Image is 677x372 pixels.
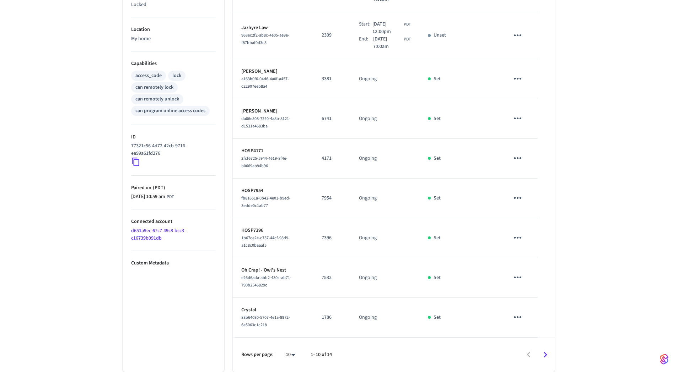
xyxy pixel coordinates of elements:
[372,21,402,35] span: [DATE] 12:00pm
[241,108,305,115] p: [PERSON_NAME]
[322,234,342,242] p: 7396
[404,36,411,43] span: PDT
[131,259,216,267] p: Custom Metadata
[241,351,274,359] p: Rows per page:
[373,35,402,50] span: [DATE] 7:00am
[311,351,332,359] p: 1–10 of 14
[404,21,411,28] span: PDT
[135,107,205,115] div: can program online access codes
[322,195,342,202] p: 7954
[434,195,441,202] p: Set
[241,147,305,155] p: HOSP4171
[350,139,420,179] td: Ongoing
[322,75,342,83] p: 3381
[131,133,216,141] p: ID
[350,59,420,99] td: Ongoing
[131,35,216,43] p: My home
[322,274,342,281] p: 7532
[350,179,420,218] td: Ongoing
[537,346,554,363] button: Go to next page
[322,32,342,39] p: 2309
[131,26,216,33] p: Location
[434,75,441,83] p: Set
[434,274,441,281] p: Set
[241,32,289,46] span: 963ec2f2-ab8c-4e05-ae9e-f87bbaf0d3c5
[350,298,420,338] td: Ongoing
[241,306,305,314] p: Crystal
[434,234,441,242] p: Set
[241,314,290,328] span: 88b64030-5707-4e1a-8972-6e5063c1c218
[131,60,216,67] p: Capabilities
[135,95,179,103] div: can remotely unlock
[241,24,305,32] p: Jazhyre Law
[241,227,305,234] p: HOSP7396
[241,195,290,209] span: fb81651a-0b42-4e03-b9ed-3edde0c1ab77
[131,218,216,225] p: Connected account
[434,115,441,122] p: Set
[322,155,342,162] p: 4171
[131,184,216,192] p: Paired on
[241,68,305,75] p: [PERSON_NAME]
[373,35,411,50] div: America/Los_Angeles
[241,155,288,169] span: 2fcf6725-5944-4619-8f4e-b0669ab94b96
[350,258,420,298] td: Ongoing
[660,354,668,365] img: SeamLogoGradient.69752ec5.svg
[434,32,446,39] p: Unset
[131,1,216,9] p: Locked
[282,350,299,360] div: 10
[241,275,291,288] span: e26d6ada-abb2-430c-ab71-790b2546829c
[151,184,165,191] span: ( PDT )
[135,84,173,91] div: can remotely lock
[350,218,420,258] td: Ongoing
[167,194,174,200] span: PDT
[241,267,305,274] p: Oh Crap! - Owl's Nest
[172,72,181,80] div: lock
[135,72,162,80] div: access_code
[322,314,342,321] p: 1786
[241,235,290,248] span: 1b67ce2e-c737-44cf-98d9-a1c8c0baaaf5
[359,35,373,50] div: End:
[434,155,441,162] p: Set
[372,21,411,35] div: America/Los_Angeles
[131,193,165,201] span: [DATE] 10:59 am
[131,227,186,242] a: d651a9ec-67c7-49c8-bcc3-c16739b091db
[131,142,213,157] p: 77321c56-4d72-42cb-9716-ea99a61fd276
[131,193,174,201] div: America/Los_Angeles
[350,99,420,139] td: Ongoing
[241,116,290,129] span: da06e508-7240-4a8b-8121-d1531a4683ba
[241,76,289,89] span: a163b0f6-04d6-4a0f-a457-c22907eeb8a4
[359,21,372,35] div: Start:
[241,187,305,195] p: HOSP7954
[322,115,342,122] p: 6741
[434,314,441,321] p: Set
